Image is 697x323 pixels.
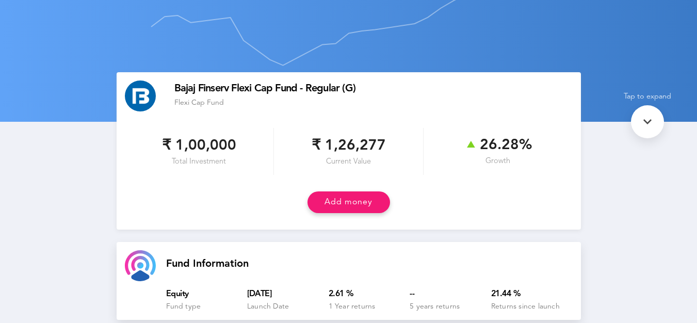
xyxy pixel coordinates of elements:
[491,289,573,299] div: 21.44 %
[326,157,371,167] span: Current Value
[464,137,532,154] span: 26.28%
[312,136,386,155] span: ₹ 1,26,277
[485,157,510,166] span: Growth
[329,289,410,299] div: 2.61 %
[172,157,226,167] span: Total Investment
[307,191,390,213] button: Add money
[166,289,248,299] div: Equity
[125,250,156,281] img: custom-goal-icon.svg
[166,303,201,310] span: Fund type
[247,289,329,299] div: [DATE]
[166,260,573,269] h2: Fund Information
[410,289,491,299] div: --
[491,303,560,310] span: Returns since launch
[410,303,460,310] span: 5 years returns
[329,303,376,310] span: 1 Year returns
[174,99,224,106] span: Flexi Cap Fund
[247,303,289,310] span: Launch Date
[174,84,573,94] div: Bajaj Finserv Flexi Cap Fund - Regular (G)
[162,136,236,155] span: ₹ 1,00,000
